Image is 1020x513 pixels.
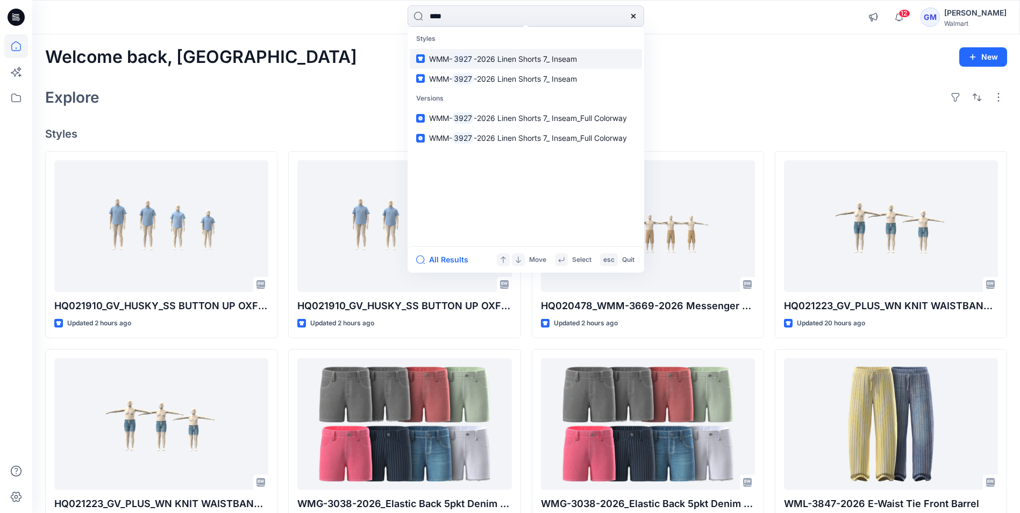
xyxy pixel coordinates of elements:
p: HQ021910_GV_HUSKY_SS BUTTON UP OXFORD SHIRT [54,298,268,313]
p: Updated 2 hours ago [67,318,131,329]
span: -2026 Linen Shorts 7_ Inseam_Full Colorway [474,113,627,123]
a: HQ021223_GV_PLUS_WN KNIT WAISTBAND DENIM SHORT [54,358,268,490]
span: WMM- [429,54,452,63]
mark: 3927 [452,132,474,144]
a: WMG-3038-2026_Elastic Back 5pkt Denim Shorts 3 Inseam - Cost Opt [297,358,511,490]
span: WMM- [429,74,452,83]
p: Styles [410,29,642,49]
div: GM [921,8,940,27]
h4: Styles [45,127,1007,140]
mark: 3927 [452,53,474,65]
a: WMM-3927-2026 Linen Shorts 7_ Inseam [410,69,642,89]
a: HQ021910_GV_HUSKY_SS BUTTON UP OXFORD SHIRT [54,160,268,292]
p: WMG-3038-2026_Elastic Back 5pkt Denim Shorts 3 Inseam - Cost Opt [297,496,511,511]
h2: Welcome back, [GEOGRAPHIC_DATA] [45,47,357,67]
span: WMM- [429,133,452,142]
a: WMG-3038-2026_Elastic Back 5pkt Denim Shorts 3 Inseam [541,358,755,490]
a: HQ020478_WMM-3669-2026 Messenger Cargo Short [541,160,755,292]
p: HQ020478_WMM-3669-2026 Messenger Cargo Short [541,298,755,313]
div: [PERSON_NAME] [944,6,1007,19]
p: Move [529,254,546,266]
span: -2026 Linen Shorts 7_ Inseam [474,74,577,83]
span: -2026 Linen Shorts 7_ Inseam [474,54,577,63]
a: WML-3847-2026 E-Waist Tie Front Barrel [784,358,998,490]
span: -2026 Linen Shorts 7_ Inseam_Full Colorway [474,133,627,142]
a: WMM-3927-2026 Linen Shorts 7_ Inseam [410,49,642,69]
a: WMM-3927-2026 Linen Shorts 7_ Inseam_Full Colorway [410,128,642,148]
h2: Explore [45,89,99,106]
p: Updated 2 hours ago [310,318,374,329]
p: WML-3847-2026 E-Waist Tie Front Barrel [784,496,998,511]
mark: 3927 [452,73,474,85]
p: Updated 20 hours ago [797,318,865,329]
p: WMG-3038-2026_Elastic Back 5pkt Denim Shorts 3 Inseam [541,496,755,511]
mark: 3927 [452,112,474,124]
button: All Results [416,253,475,266]
a: HQ021223_GV_PLUS_WN KNIT WAISTBAND DENIM SHORT [784,160,998,292]
p: Quit [622,254,634,266]
p: Versions [410,89,642,109]
p: HQ021223_GV_PLUS_WN KNIT WAISTBAND DENIM SHORT [784,298,998,313]
p: esc [603,254,615,266]
span: 12 [898,9,910,18]
div: Walmart [944,19,1007,27]
p: Updated 2 hours ago [554,318,618,329]
a: WMM-3927-2026 Linen Shorts 7_ Inseam_Full Colorway [410,108,642,128]
a: HQ021910_GV_HUSKY_SS BUTTON UP OXFORD SHIRT [297,160,511,292]
span: WMM- [429,113,452,123]
p: Select [572,254,591,266]
p: HQ021910_GV_HUSKY_SS BUTTON UP OXFORD SHIRT [297,298,511,313]
button: New [959,47,1007,67]
p: HQ021223_GV_PLUS_WN KNIT WAISTBAND DENIM SHORT [54,496,268,511]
